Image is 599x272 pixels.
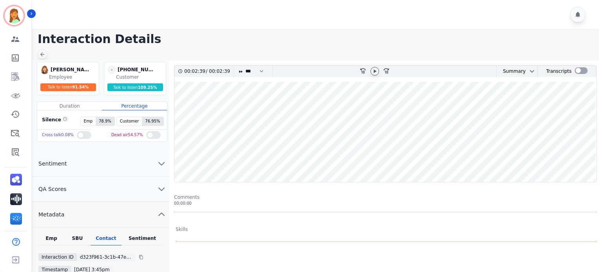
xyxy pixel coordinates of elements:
span: Metadata [32,211,71,218]
span: QA Scores [32,185,73,193]
div: Percentage [102,102,167,110]
span: 78.9 % [96,117,114,126]
div: 00:02:39 [207,66,229,77]
span: 109.25 % [138,85,157,90]
div: Talk to listen [40,83,96,91]
div: [PHONE_NUMBER] [118,65,157,74]
button: Metadata chevron up [32,202,169,227]
div: Summary [497,66,526,77]
span: Sentiment [32,160,73,168]
div: 00:00:00 [174,200,597,206]
div: Comments [174,194,597,200]
img: Bordered avatar [5,6,24,25]
span: - [107,65,116,74]
h1: Interaction Details [38,32,599,46]
div: Interaction ID [38,253,77,261]
svg: chevron down [529,68,535,74]
svg: chevron down [157,159,166,168]
div: Duration [37,102,102,110]
div: 00:02:39 [184,66,206,77]
div: Cross talk 0.08 % [42,130,74,141]
span: Customer [117,117,142,126]
div: Contact [91,235,122,245]
div: Skills [176,226,188,232]
span: Emp [81,117,96,126]
div: Sentiment [122,235,163,245]
div: Silence [40,117,67,126]
div: Emp [38,235,64,245]
div: [PERSON_NAME] [51,65,90,74]
button: Sentiment chevron down [32,151,169,177]
div: d323f961-3c1b-47e9-a867-95601e284618 [77,253,136,261]
svg: chevron up [157,210,166,219]
button: chevron down [526,68,535,74]
button: QA Scores chevron down [32,177,169,202]
div: Employee [49,74,97,80]
svg: chevron down [157,184,166,194]
div: Customer [116,74,164,80]
div: SBU [64,235,90,245]
div: Talk to listen [107,83,163,91]
span: 91.54 % [72,85,89,89]
div: Transcripts [546,66,572,77]
span: 76.95 % [142,117,163,126]
div: Dead air 54.57 % [111,130,143,141]
div: / [184,66,232,77]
